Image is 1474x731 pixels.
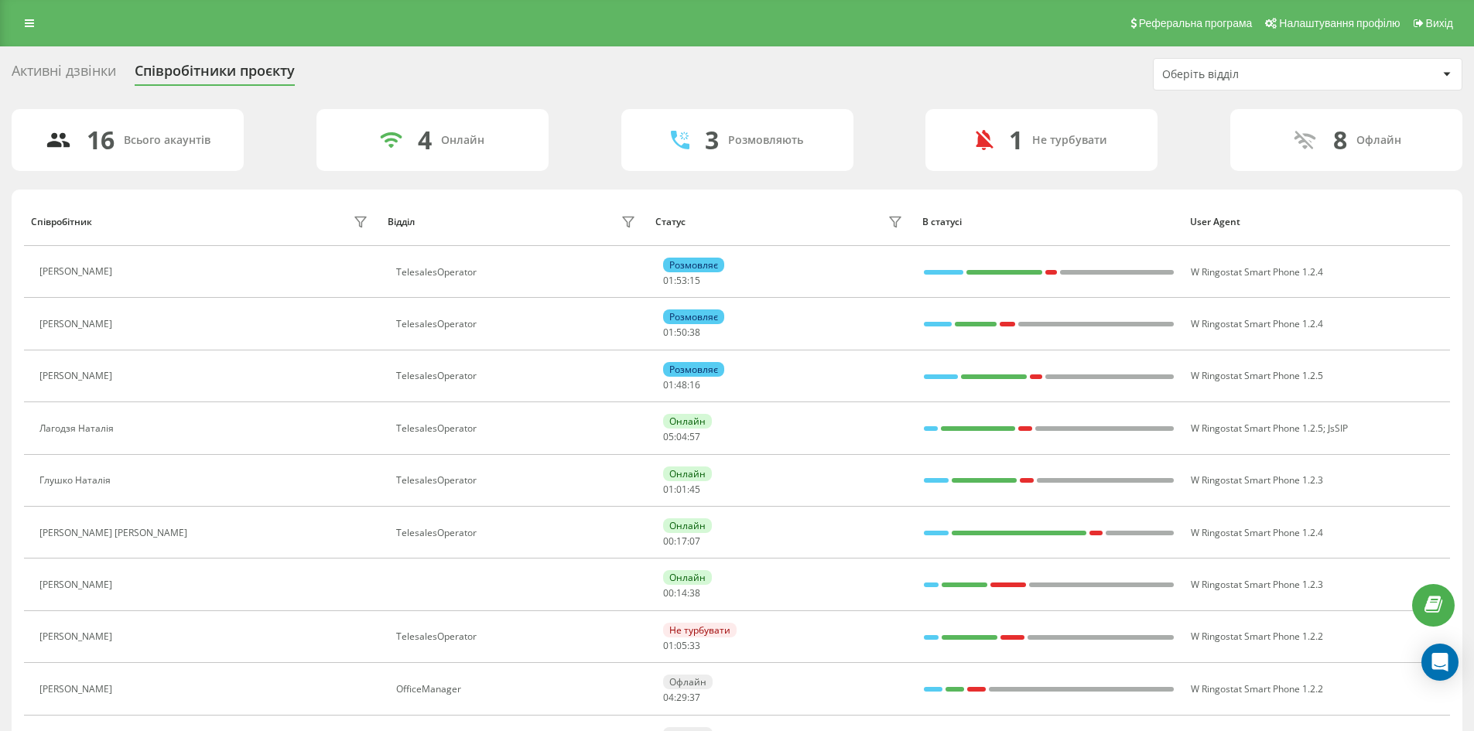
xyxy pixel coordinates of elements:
[1421,644,1459,681] div: Open Intercom Messenger
[663,640,700,651] div: : :
[663,326,674,339] span: 01
[1191,369,1323,382] span: W Ringostat Smart Phone 1.2.5
[12,63,116,87] div: Активні дзвінки
[1191,578,1323,591] span: W Ringostat Smart Phone 1.2.3
[663,484,700,495] div: : :
[388,217,415,227] div: Відділ
[663,274,674,287] span: 01
[1279,17,1400,29] span: Налаштування профілю
[728,134,803,147] div: Розмовляють
[705,125,719,155] div: 3
[663,327,700,338] div: : :
[676,691,687,704] span: 29
[663,414,712,429] div: Онлайн
[663,275,700,286] div: : :
[418,125,432,155] div: 4
[39,371,116,381] div: [PERSON_NAME]
[1356,134,1401,147] div: Офлайн
[441,134,484,147] div: Онлайн
[1162,68,1347,81] div: Оберіть відділ
[663,675,713,689] div: Офлайн
[1333,125,1347,155] div: 8
[135,63,295,87] div: Співробітники проєкту
[39,528,191,538] div: [PERSON_NAME] [PERSON_NAME]
[1191,422,1323,435] span: W Ringostat Smart Phone 1.2.5
[124,134,210,147] div: Всього акаунтів
[39,631,116,642] div: [PERSON_NAME]
[663,623,737,637] div: Не турбувати
[1191,473,1323,487] span: W Ringostat Smart Phone 1.2.3
[663,380,700,391] div: : :
[689,378,700,391] span: 16
[663,586,674,599] span: 00
[663,258,724,272] div: Розмовляє
[396,371,640,381] div: TelesalesOperator
[663,378,674,391] span: 01
[1190,217,1443,227] div: User Agent
[663,430,674,443] span: 05
[663,309,724,324] div: Розмовляє
[1009,125,1023,155] div: 1
[922,217,1175,227] div: В статусі
[676,326,687,339] span: 50
[1191,317,1323,330] span: W Ringostat Smart Phone 1.2.4
[1426,17,1453,29] span: Вихід
[676,378,687,391] span: 48
[1191,630,1323,643] span: W Ringostat Smart Phone 1.2.2
[689,326,700,339] span: 38
[39,423,118,434] div: Лагодзя Наталія
[396,423,640,434] div: TelesalesOperator
[396,528,640,538] div: TelesalesOperator
[39,475,115,486] div: Глушко Наталія
[663,466,712,481] div: Онлайн
[689,639,700,652] span: 33
[663,588,700,599] div: : :
[1139,17,1253,29] span: Реферальна програма
[39,579,116,590] div: [PERSON_NAME]
[689,586,700,599] span: 38
[663,432,700,442] div: : :
[1328,422,1348,435] span: JsSIP
[689,430,700,443] span: 57
[689,483,700,496] span: 45
[689,691,700,704] span: 37
[676,639,687,652] span: 05
[39,684,116,695] div: [PERSON_NAME]
[676,483,687,496] span: 01
[396,684,640,695] div: OfficeManager
[31,217,92,227] div: Співробітник
[689,535,700,548] span: 07
[655,217,686,227] div: Статус
[87,125,115,155] div: 16
[1191,526,1323,539] span: W Ringostat Smart Phone 1.2.4
[1191,265,1323,278] span: W Ringostat Smart Phone 1.2.4
[663,536,700,547] div: : :
[676,586,687,599] span: 14
[396,319,640,330] div: TelesalesOperator
[663,362,724,377] div: Розмовляє
[39,319,116,330] div: [PERSON_NAME]
[663,483,674,496] span: 01
[663,692,700,703] div: : :
[39,266,116,277] div: [PERSON_NAME]
[676,430,687,443] span: 04
[663,518,712,533] div: Онлайн
[396,267,640,278] div: TelesalesOperator
[1032,134,1107,147] div: Не турбувати
[663,535,674,548] span: 00
[396,631,640,642] div: TelesalesOperator
[663,639,674,652] span: 01
[663,570,712,585] div: Онлайн
[663,691,674,704] span: 04
[396,475,640,486] div: TelesalesOperator
[676,274,687,287] span: 53
[689,274,700,287] span: 15
[1191,682,1323,695] span: W Ringostat Smart Phone 1.2.2
[676,535,687,548] span: 17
